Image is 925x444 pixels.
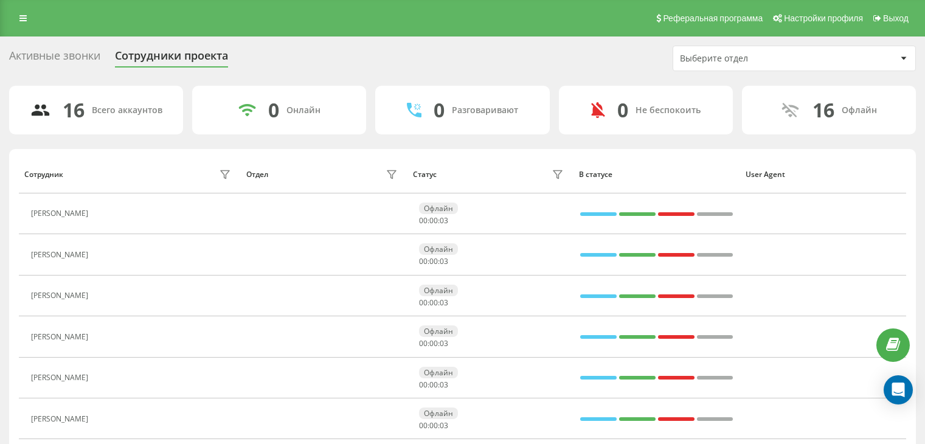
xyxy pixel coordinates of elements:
div: Офлайн [419,408,458,419]
div: Онлайн [286,105,320,116]
div: 0 [268,99,279,122]
div: Open Intercom Messenger [884,375,913,404]
span: Настройки профиля [784,13,863,23]
div: 0 [617,99,628,122]
div: В статусе [579,170,734,179]
div: Не беспокоить [636,105,701,116]
div: User Agent [746,170,901,179]
div: [PERSON_NAME] [31,291,91,300]
div: Статус [413,170,437,179]
div: Офлайн [419,285,458,296]
span: 00 [419,215,428,226]
span: 00 [429,338,438,349]
span: 00 [429,420,438,431]
div: 16 [812,99,834,122]
div: [PERSON_NAME] [31,209,91,218]
div: 16 [63,99,85,122]
div: Разговаривают [452,105,518,116]
div: Активные звонки [9,49,100,68]
div: [PERSON_NAME] [31,373,91,382]
div: Офлайн [419,367,458,378]
div: : : [419,299,448,307]
div: Офлайн [842,105,877,116]
span: 00 [429,256,438,266]
div: [PERSON_NAME] [31,333,91,341]
div: Отдел [246,170,268,179]
span: 03 [440,338,448,349]
span: 00 [419,380,428,390]
span: 00 [429,297,438,308]
div: : : [419,339,448,348]
span: 03 [440,297,448,308]
div: : : [419,217,448,225]
div: Выберите отдел [680,54,825,64]
span: 00 [419,338,428,349]
span: Реферальная программа [663,13,763,23]
span: 00 [419,256,428,266]
div: Всего аккаунтов [92,105,162,116]
div: [PERSON_NAME] [31,251,91,259]
div: Сотрудники проекта [115,49,228,68]
span: 03 [440,256,448,266]
div: Офлайн [419,203,458,214]
div: [PERSON_NAME] [31,415,91,423]
div: Офлайн [419,243,458,255]
span: 00 [419,420,428,431]
span: 03 [440,380,448,390]
span: 00 [429,380,438,390]
div: Офлайн [419,325,458,337]
span: 03 [440,215,448,226]
div: : : [419,381,448,389]
div: Сотрудник [24,170,63,179]
span: 00 [429,215,438,226]
div: : : [419,257,448,266]
span: Выход [883,13,909,23]
span: 00 [419,297,428,308]
div: : : [419,421,448,430]
div: 0 [434,99,445,122]
span: 03 [440,420,448,431]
